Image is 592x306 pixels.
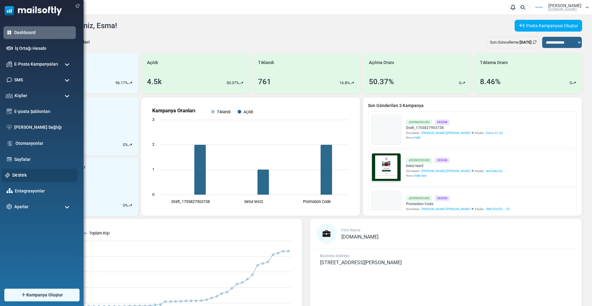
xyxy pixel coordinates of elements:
span: Ayarlar [14,204,28,210]
div: % [123,202,132,209]
span: [PERSON_NAME] [PERSON_NAME] [421,131,470,135]
span: Kişiler [15,93,27,99]
p: 0 [123,202,125,209]
p: Lorem ipsum dolor sit amet, consectetur adipiscing elit, sed do eiusmod tempor incididunt [32,162,181,168]
div: 8.46% [480,76,501,87]
a: Son Gönderilen 3 Kampanya [368,102,577,109]
a: E-Posta Kampanyası Oluştur [515,20,582,32]
span: [DOMAIN_NAME] [548,8,577,11]
text: Toplam Kişi [89,231,110,235]
text: Promotion Code [303,199,331,204]
h1: Test {(email)} [28,107,186,117]
svg: Kampanya Oranları [146,102,355,211]
text: 3 [152,117,154,122]
a: Shop Now and Save Big! [75,123,139,134]
span: SMS [14,77,23,83]
span: [PERSON_NAME] [PERSON_NAME] [421,169,470,173]
span: E-Posta Kampanyaları [14,61,58,67]
div: 761 [258,76,271,87]
p: 50.37% [227,80,239,86]
text: Açıldı [244,110,253,114]
span: Tıklama Oranı [480,59,508,66]
img: User Logo [531,3,547,12]
div: Gönderen: Alıcılar:: [406,131,503,135]
p: 0 [123,142,125,148]
p: 0 [570,80,572,86]
img: email-templates-icon.svg [6,109,12,114]
text: Draft_1755827903738 [171,199,210,204]
div: Gönderen: Alıcılar:: [406,169,503,173]
span: [PERSON_NAME] [548,3,581,8]
a: Otomasyonlar [15,140,73,147]
strong: Follow Us [95,146,119,152]
text: 0 [152,192,154,197]
span: Açılma Oranı [369,59,394,66]
div: Gönderilmiş [406,196,432,201]
div: 4.5k [147,76,162,87]
a: Refresh Stats [533,40,537,45]
div: Son Güncelleme: [487,37,539,48]
text: Kampanya Oranları [152,108,195,114]
div: Konu: [406,135,503,140]
div: 50.37% [369,76,394,87]
div: Design [435,196,450,201]
a: Draft_1755827903738 [406,125,503,131]
span: Business Address [320,254,349,258]
img: contacts-icon.svg [6,93,13,98]
text: Tıklandı [217,110,231,114]
img: landing_pages.svg [6,157,12,162]
img: sms-icon.png [6,77,12,83]
span: Hello [414,136,421,139]
img: domain-health-icon.svg [6,125,12,130]
a: Dashboard [14,29,73,36]
span: Kampanya Oluştur [26,292,63,298]
text: 2 [152,142,154,147]
a: İş Ortağı Hesabı [15,45,73,52]
span: Firm Name [341,228,360,232]
a: [DOMAIN_NAME] [341,235,378,239]
span: [DOMAIN_NAME] [341,234,378,240]
a: Entegrasyonlar [15,188,73,194]
img: support-icon.svg [5,173,10,178]
a: Destek [12,172,74,179]
div: Gönderilmiş [406,157,432,163]
text: 1 [152,167,154,172]
img: workflow.svg [6,140,13,147]
p: 96.17% [115,80,128,86]
strong: Shop Now and Save Big! [81,126,132,131]
div: Gönderen: Alıcılar:: [406,207,510,211]
b: [DATE] [520,40,532,45]
a: [PERSON_NAME] Sağlığı [14,124,73,131]
span: Hello test [414,174,426,177]
a: SMS [DATE]... (3) [486,207,510,211]
div: % [123,142,132,148]
div: Gönderilmiş [406,119,432,125]
a: betul test2 [406,163,503,169]
div: Design [435,119,450,125]
a: Sayfalar [14,156,73,163]
span: [PERSON_NAME] [PERSON_NAME] [421,207,470,211]
a: Demo 41 (2) [486,131,503,135]
a: User Logo [PERSON_NAME] [DOMAIN_NAME] [531,3,589,12]
a: test betul (3) [486,169,503,173]
img: campaigns-icon.png [6,61,12,67]
span: [STREET_ADDRESS][PERSON_NAME] [320,260,402,265]
span: Tıklandı [258,59,274,66]
img: dashboard-icon-active.svg [6,30,12,35]
a: Promotion Code [406,201,510,207]
span: Açıldı [147,59,158,66]
div: Design [435,157,450,163]
div: Konu: [406,173,503,178]
text: betul test2 [244,199,263,204]
a: E-posta Şablonları [14,108,73,115]
img: settings-icon.svg [6,204,12,209]
a: Yeni Kişiler 10844 0% [30,97,138,155]
p: 0 [459,80,461,86]
p: 16.8% [339,80,350,86]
